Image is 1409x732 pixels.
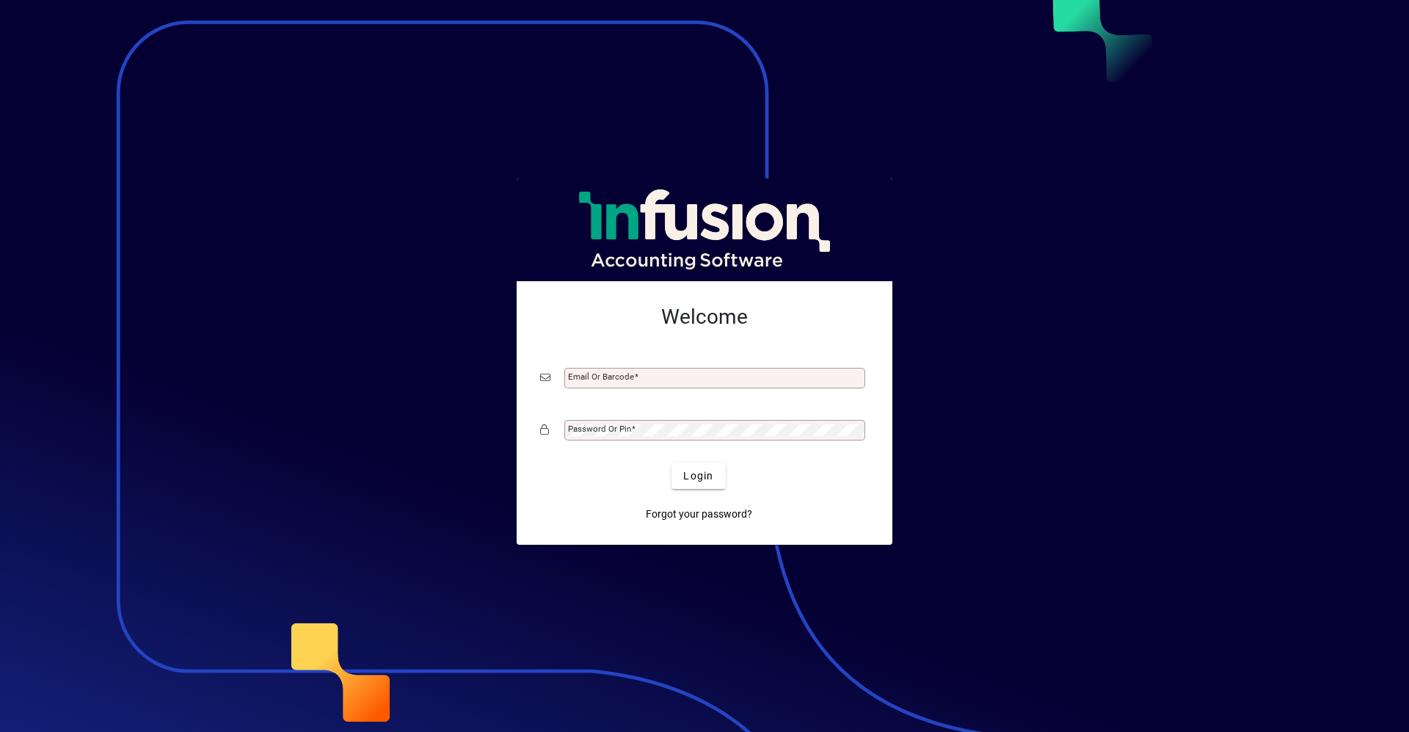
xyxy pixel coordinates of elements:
[646,507,752,522] span: Forgot your password?
[671,463,725,489] button: Login
[568,424,631,434] mat-label: Password or Pin
[568,372,634,382] mat-label: Email or Barcode
[540,305,869,330] h2: Welcome
[683,468,713,484] span: Login
[640,501,758,527] a: Forgot your password?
